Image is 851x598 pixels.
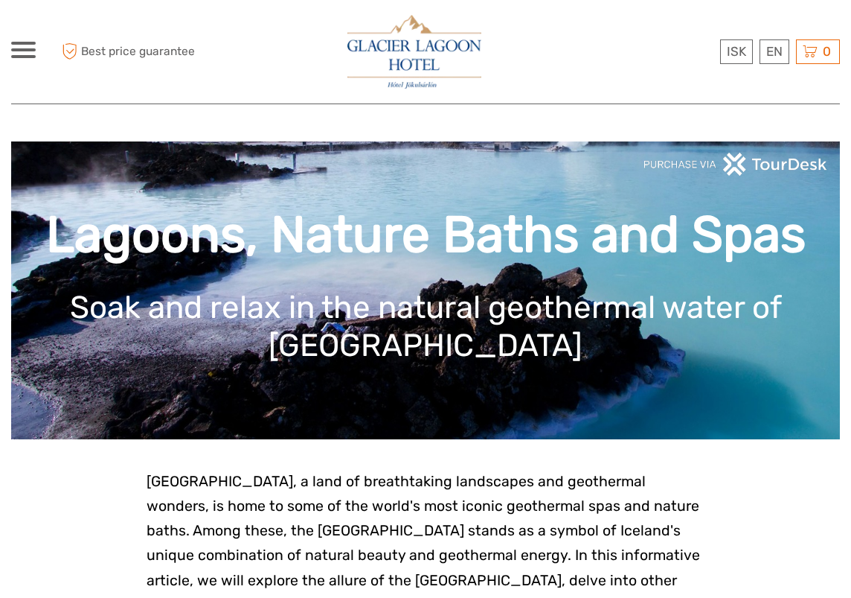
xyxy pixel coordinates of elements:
span: ISK [727,44,746,59]
h1: Soak and relax in the natural geothermal water of [GEOGRAPHIC_DATA] [33,289,818,364]
span: Best price guarantee [58,39,219,64]
img: PurchaseViaTourDeskwhite.png [643,153,829,176]
span: 0 [821,44,833,59]
div: EN [760,39,789,64]
h1: Lagoons, Nature Baths and Spas [33,205,818,265]
img: 2790-86ba44ba-e5e5-4a53-8ab7-28051417b7bc_logo_big.jpg [347,15,481,89]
